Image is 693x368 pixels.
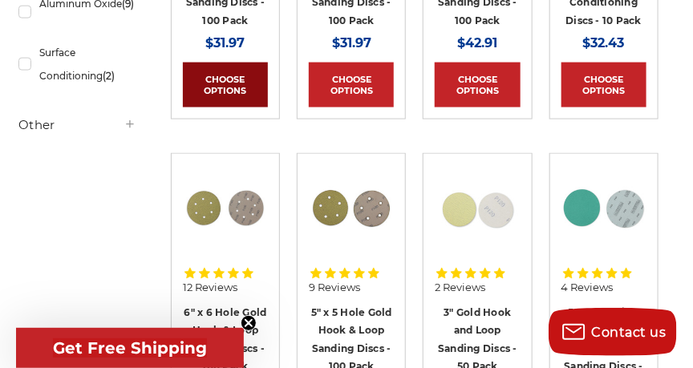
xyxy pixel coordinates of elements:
a: Choose Options [561,63,646,107]
span: 4 Reviews [561,283,614,293]
span: $31.97 [332,35,371,51]
span: (2) [103,70,115,82]
a: Choose Options [183,63,268,107]
img: 6 inch 6 hole hook and loop sanding disc [183,165,268,250]
a: Choose Options [309,63,394,107]
a: Choose Options [435,63,520,107]
button: Contact us [549,308,677,356]
a: Surface Conditioning [18,38,136,90]
span: 2 Reviews [435,283,485,293]
img: 3 inch gold hook and loop sanding discs [435,165,520,250]
button: Close teaser [241,315,257,331]
span: Get Free Shipping [53,338,207,358]
span: Contact us [592,325,667,340]
span: $32.43 [583,35,625,51]
img: Side-by-side 5-inch green film hook and loop sanding disc p60 grit and loop back [561,165,646,250]
span: 9 Reviews [309,283,360,293]
span: $31.97 [206,35,245,51]
span: $42.91 [458,35,498,51]
div: Get Free ShippingClose teaser [16,328,244,368]
h5: Other [18,115,136,135]
img: 5 inch 5 hole hook and loop sanding disc [309,165,394,250]
span: 12 Reviews [183,283,237,293]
